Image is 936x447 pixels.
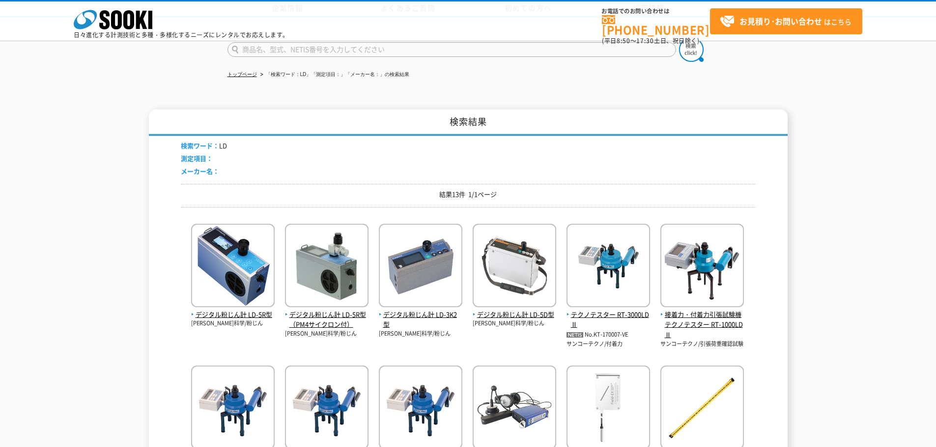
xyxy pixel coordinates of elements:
span: メーカー名： [181,166,219,176]
span: 検索ワード： [181,141,219,150]
span: デジタル粉じん計 LD-5R型 [191,310,275,320]
span: 17:30 [636,36,654,45]
a: トップページ [227,72,257,77]
span: 測定項目： [181,154,213,163]
img: btn_search.png [679,37,704,62]
li: 「検索ワード：LD」「測定項目：」「メーカー名：」の検索結果 [258,70,410,80]
input: 商品名、型式、NETIS番号を入力してください [227,42,676,57]
h1: 検索結果 [149,109,788,136]
a: お見積り･お問い合わせはこちら [710,8,862,34]
a: デジタル粉じん計 LD-5R型（PM4サイクロン付） [285,299,369,330]
p: 結果13件 1/1ページ [181,189,756,200]
span: デジタル粉じん計 LD-5D型 [473,310,556,320]
span: 接着力・付着力引張試験機 テクノテスター RT-1000LDⅡ [660,310,744,340]
p: [PERSON_NAME]科学/粉じん [191,319,275,328]
span: (平日 ～ 土日、祝日除く) [602,36,699,45]
span: お電話でのお問い合わせは [602,8,710,14]
a: デジタル粉じん計 LD-3K2型 [379,299,462,330]
a: テクノテスター RT-3000LDⅡ [567,299,650,330]
img: RT-3000LDⅡ [567,224,650,310]
li: LD [181,141,227,151]
span: はこちら [720,14,851,29]
img: LD-5D型 [473,224,556,310]
span: テクノテスター RT-3000LDⅡ [567,310,650,330]
p: 日々進化する計測技術と多種・多様化するニーズにレンタルでお応えします。 [74,32,289,38]
span: デジタル粉じん計 LD-5R型（PM4サイクロン付） [285,310,369,330]
span: 8:50 [617,36,630,45]
a: デジタル粉じん計 LD-5D型 [473,299,556,320]
p: サンコーテクノ/引張荷重確認試験 [660,340,744,348]
a: デジタル粉じん計 LD-5R型 [191,299,275,320]
img: LD-5R型 [191,224,275,310]
a: 接着力・付着力引張試験機 テクノテスター RT-1000LDⅡ [660,299,744,340]
p: [PERSON_NAME]科学/粉じん [285,330,369,338]
strong: お見積り･お問い合わせ [739,15,822,27]
p: サンコーテクノ/付着力 [567,340,650,348]
img: テクノテスター RT-1000LDⅡ [660,224,744,310]
p: [PERSON_NAME]科学/粉じん [473,319,556,328]
img: LD-5R型（PM4サイクロン付） [285,224,369,310]
span: デジタル粉じん計 LD-3K2型 [379,310,462,330]
img: LD-3K2型 [379,224,462,310]
p: [PERSON_NAME]科学/粉じん [379,330,462,338]
a: [PHONE_NUMBER] [602,15,710,35]
p: No.KT-170007-VE [567,330,650,340]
